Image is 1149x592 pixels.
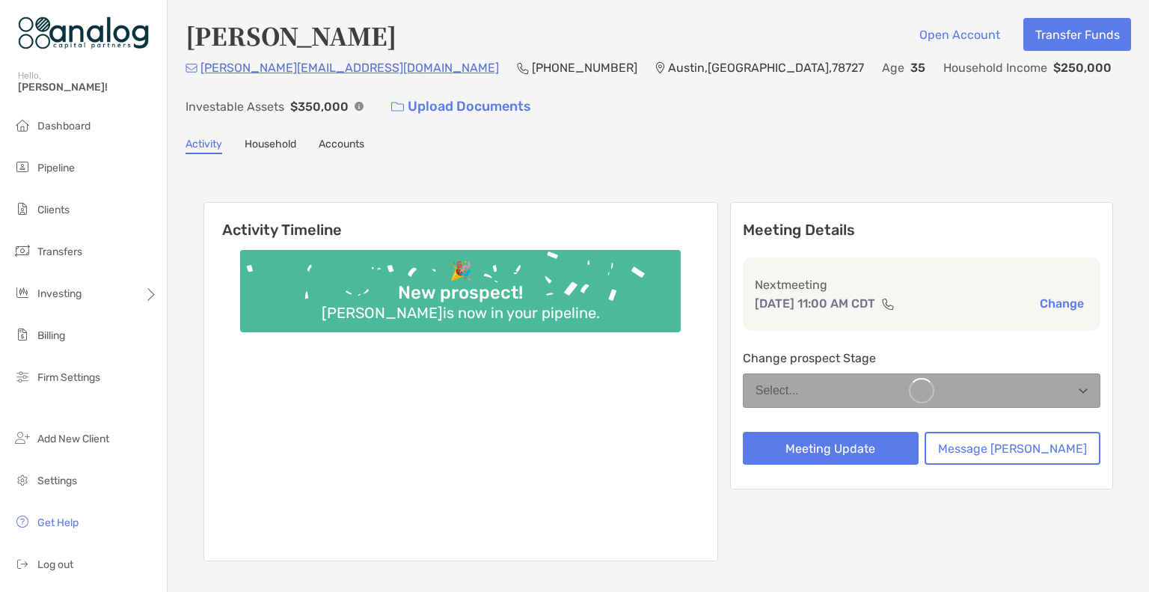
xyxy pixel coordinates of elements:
[37,516,79,529] span: Get Help
[316,304,606,322] div: [PERSON_NAME] is now in your pipeline.
[1053,58,1112,77] p: $250,000
[13,555,31,573] img: logout icon
[37,474,77,487] span: Settings
[1035,296,1088,311] button: Change
[882,58,904,77] p: Age
[319,138,364,154] a: Accounts
[37,120,91,132] span: Dashboard
[655,62,665,74] img: Location Icon
[13,116,31,134] img: dashboard icon
[13,200,31,218] img: clients icon
[755,275,1088,294] p: Next meeting
[13,158,31,176] img: pipeline icon
[37,245,82,258] span: Transfers
[668,58,864,77] p: Austin , [GEOGRAPHIC_DATA] , 78727
[200,58,499,77] p: [PERSON_NAME][EMAIL_ADDRESS][DOMAIN_NAME]
[186,18,396,52] h4: [PERSON_NAME]
[517,62,529,74] img: Phone Icon
[13,326,31,344] img: billing icon
[391,102,404,112] img: button icon
[37,329,65,342] span: Billing
[444,260,478,282] div: 🎉
[943,58,1047,77] p: Household Income
[186,138,222,154] a: Activity
[204,203,717,239] h6: Activity Timeline
[743,432,919,465] button: Meeting Update
[37,162,75,174] span: Pipeline
[1023,18,1131,51] button: Transfer Funds
[13,242,31,260] img: transfers icon
[532,58,637,77] p: [PHONE_NUMBER]
[37,558,73,571] span: Log out
[13,513,31,531] img: get-help icon
[925,432,1100,465] button: Message [PERSON_NAME]
[13,429,31,447] img: add_new_client icon
[37,433,109,445] span: Add New Client
[245,138,296,154] a: Household
[18,81,158,94] span: [PERSON_NAME]!
[13,367,31,385] img: firm-settings icon
[907,18,1011,51] button: Open Account
[881,298,895,310] img: communication type
[290,97,349,116] p: $350,000
[13,471,31,489] img: settings icon
[37,371,100,384] span: Firm Settings
[13,284,31,302] img: investing icon
[382,91,541,123] a: Upload Documents
[37,287,82,300] span: Investing
[755,294,875,313] p: [DATE] 11:00 AM CDT
[392,282,529,304] div: New prospect!
[355,102,364,111] img: Info Icon
[18,6,149,60] img: Zoe Logo
[743,349,1100,367] p: Change prospect Stage
[743,221,1100,239] p: Meeting Details
[186,97,284,116] p: Investable Assets
[37,204,70,216] span: Clients
[910,58,925,77] p: 35
[186,64,197,73] img: Email Icon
